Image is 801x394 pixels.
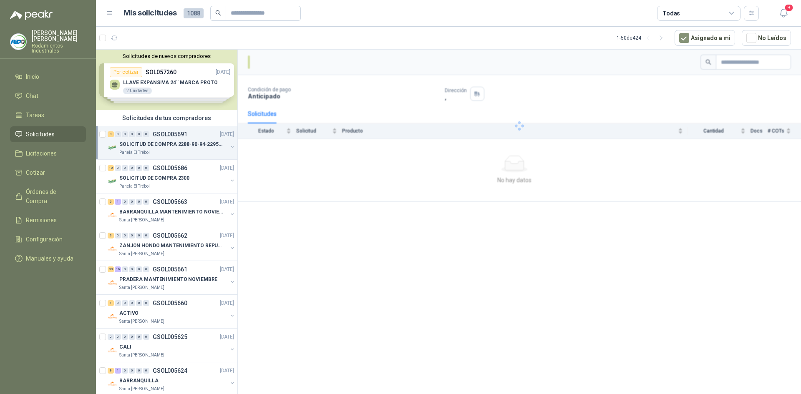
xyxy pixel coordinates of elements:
[136,199,142,205] div: 0
[129,300,135,306] div: 0
[119,343,131,351] p: CALI
[122,165,128,171] div: 0
[108,197,236,223] a: 5 1 0 0 0 0 GSOL005663[DATE] Company LogoBARRANQUILLA MANTENIMIENTO NOVIEMBRESanta [PERSON_NAME]
[143,199,149,205] div: 0
[122,334,128,340] div: 0
[108,334,114,340] div: 0
[108,366,236,392] a: 9 1 0 0 0 0 GSOL005624[DATE] Company LogoBARRANQUILLASanta [PERSON_NAME]
[115,131,121,137] div: 0
[108,298,236,325] a: 1 0 0 0 0 0 GSOL005660[DATE] Company LogoACTIVOSanta [PERSON_NAME]
[662,9,680,18] div: Todas
[10,251,86,266] a: Manuales y ayuda
[119,242,223,250] p: ZANJON HONDO MANTENIMIENTO REPUESTOS
[143,131,149,137] div: 0
[108,176,118,186] img: Company Logo
[26,110,44,120] span: Tareas
[32,30,86,42] p: [PERSON_NAME] [PERSON_NAME]
[10,212,86,228] a: Remisiones
[10,69,86,85] a: Inicio
[119,149,150,156] p: Panela El Trébol
[220,130,234,138] p: [DATE]
[220,299,234,307] p: [DATE]
[136,300,142,306] div: 0
[108,368,114,374] div: 9
[99,53,234,59] button: Solicitudes de nuevos compradores
[129,334,135,340] div: 0
[143,334,149,340] div: 0
[96,50,237,110] div: Solicitudes de nuevos compradoresPor cotizarSOL057260[DATE] LLAVE EXPANSIVA 24¨ MARCA PROTO2 Unid...
[119,141,223,148] p: SOLICITUD DE COMPRA 2288-90-94-2295-96-2301-02-04
[136,334,142,340] div: 0
[115,334,121,340] div: 0
[129,165,135,171] div: 0
[108,264,236,291] a: 33 16 0 0 0 0 GSOL005661[DATE] Company LogoPRADERA MANTENIMIENTO NOVIEMBRESanta [PERSON_NAME]
[108,345,118,355] img: Company Logo
[10,146,86,161] a: Licitaciones
[143,300,149,306] div: 0
[119,217,164,223] p: Santa [PERSON_NAME]
[119,284,164,291] p: Santa [PERSON_NAME]
[153,300,187,306] p: GSOL005660
[122,199,128,205] div: 0
[136,266,142,272] div: 0
[108,143,118,153] img: Company Logo
[108,210,118,220] img: Company Logo
[26,216,57,225] span: Remisiones
[108,233,114,238] div: 3
[26,72,39,81] span: Inicio
[215,10,221,16] span: search
[119,309,139,317] p: ACTIVO
[26,91,38,100] span: Chat
[119,386,164,392] p: Santa [PERSON_NAME]
[122,368,128,374] div: 0
[153,368,187,374] p: GSOL005624
[617,31,668,45] div: 1 - 50 de 424
[108,244,118,254] img: Company Logo
[115,199,121,205] div: 1
[10,126,86,142] a: Solicitudes
[742,30,791,46] button: No Leídos
[129,266,135,272] div: 0
[220,266,234,274] p: [DATE]
[220,198,234,206] p: [DATE]
[108,163,236,190] a: 10 0 0 0 0 0 GSOL005686[DATE] Company LogoSOLICITUD DE COMPRA 2300Panela El Trébol
[10,88,86,104] a: Chat
[108,379,118,389] img: Company Logo
[220,333,234,341] p: [DATE]
[119,174,189,182] p: SOLICITUD DE COMPRA 2300
[108,231,236,257] a: 3 0 0 0 0 0 GSOL005662[DATE] Company LogoZANJON HONDO MANTENIMIENTO REPUESTOSSanta [PERSON_NAME]
[108,278,118,288] img: Company Logo
[108,332,236,359] a: 0 0 0 0 0 0 GSOL005625[DATE] Company LogoCALISanta [PERSON_NAME]
[184,8,204,18] span: 1088
[115,165,121,171] div: 0
[26,168,45,177] span: Cotizar
[119,183,150,190] p: Panela El Trébol
[10,184,86,209] a: Órdenes de Compra
[32,43,86,53] p: Rodamientos Industriales
[143,368,149,374] div: 0
[10,231,86,247] a: Configuración
[26,254,73,263] span: Manuales y ayuda
[136,165,142,171] div: 0
[220,232,234,240] p: [DATE]
[10,10,53,20] img: Logo peakr
[119,251,164,257] p: Santa [PERSON_NAME]
[136,233,142,238] div: 0
[220,367,234,375] p: [DATE]
[136,368,142,374] div: 0
[119,352,164,359] p: Santa [PERSON_NAME]
[136,131,142,137] div: 0
[108,311,118,321] img: Company Logo
[220,164,234,172] p: [DATE]
[129,131,135,137] div: 0
[119,208,223,216] p: BARRANQUILLA MANTENIMIENTO NOVIEMBRE
[10,165,86,181] a: Cotizar
[108,266,114,272] div: 33
[115,266,121,272] div: 16
[108,131,114,137] div: 3
[122,131,128,137] div: 0
[153,199,187,205] p: GSOL005663
[108,199,114,205] div: 5
[143,266,149,272] div: 0
[96,110,237,126] div: Solicitudes de tus compradores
